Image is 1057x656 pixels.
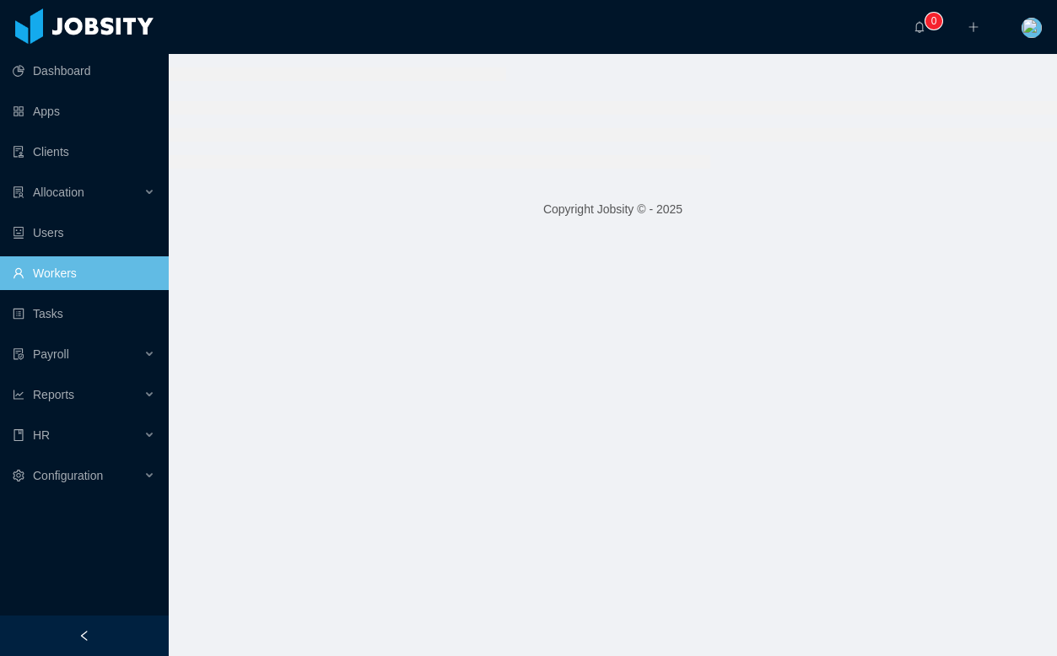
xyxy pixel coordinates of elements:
i: icon: book [13,429,24,441]
footer: Copyright Jobsity © - 2025 [169,180,1057,239]
span: HR [33,428,50,442]
i: icon: setting [13,470,24,481]
i: icon: line-chart [13,389,24,401]
a: icon: pie-chartDashboard [13,54,155,88]
a: icon: robotUsers [13,216,155,250]
i: icon: file-protect [13,348,24,360]
span: Configuration [33,469,103,482]
span: Allocation [33,186,84,199]
i: icon: solution [13,186,24,198]
img: fd154270-6900-11e8-8dba-5d495cac71c7_5cf6810034285.jpeg [1022,18,1042,38]
a: icon: appstoreApps [13,94,155,128]
span: Reports [33,388,74,401]
a: icon: auditClients [13,135,155,169]
a: icon: profileTasks [13,297,155,331]
i: icon: plus [968,21,979,33]
a: icon: userWorkers [13,256,155,290]
i: icon: bell [914,21,925,33]
sup: 0 [925,13,942,30]
span: Payroll [33,347,69,361]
